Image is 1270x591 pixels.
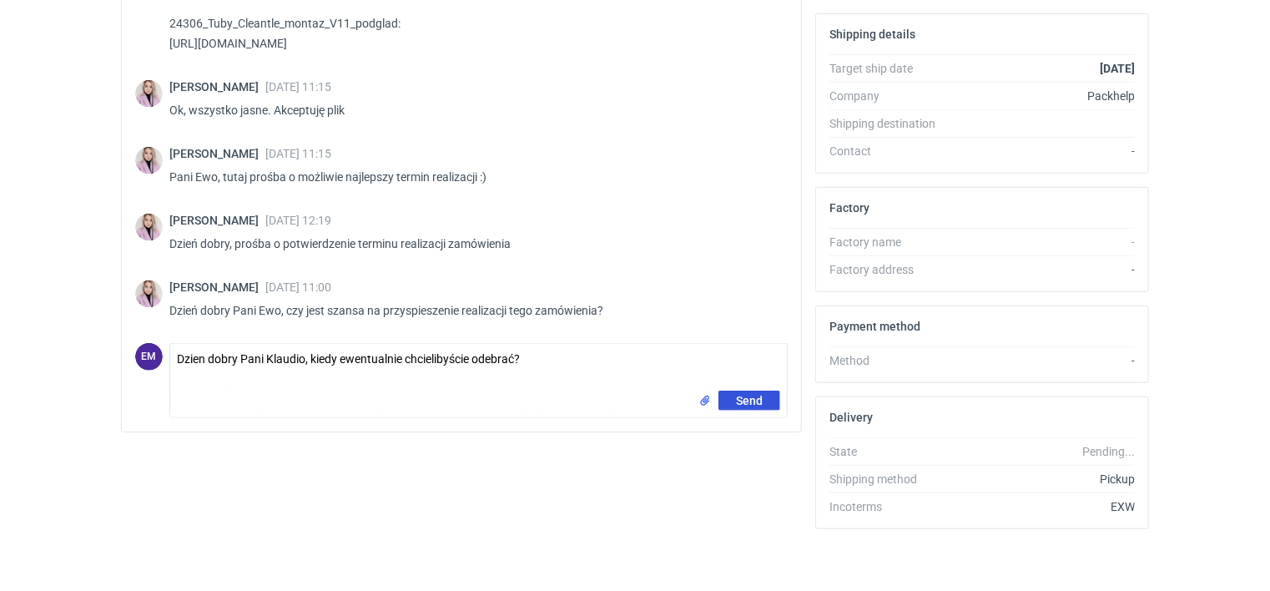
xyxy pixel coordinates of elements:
[951,88,1135,104] div: Packhelp
[265,80,331,93] span: [DATE] 11:15
[829,498,951,515] div: Incoterms
[829,234,951,250] div: Factory name
[265,280,331,294] span: [DATE] 11:00
[169,214,265,227] span: [PERSON_NAME]
[169,301,774,321] p: Dzień dobry Pani Ewo, czy jest szansa na przyspieszenie realizacji tego zamówienia?
[829,352,951,369] div: Method
[135,280,163,308] img: Klaudia Wiśniewska
[951,471,1135,487] div: Pickup
[169,80,265,93] span: [PERSON_NAME]
[135,80,163,108] img: Klaudia Wiśniewska
[951,234,1135,250] div: -
[829,443,951,460] div: State
[829,201,869,215] h2: Factory
[170,344,787,391] textarea: Dzien dobry Pani Klaudio, kiedy ewentualnie chcielibyście odebrać?
[829,88,951,104] div: Company
[829,60,951,77] div: Target ship date
[951,352,1135,369] div: -
[829,320,920,333] h2: Payment method
[135,343,163,371] figcaption: EM
[1100,62,1135,75] strong: [DATE]
[135,214,163,241] img: Klaudia Wiśniewska
[951,143,1135,159] div: -
[169,234,774,254] p: Dzień dobry, prośba o potwierdzenie terminu realizacji zamówienia
[135,343,163,371] div: Ewa Mroczkowska
[829,471,951,487] div: Shipping method
[736,395,763,407] span: Send
[829,143,951,159] div: Contact
[829,28,915,41] h2: Shipping details
[169,167,774,187] p: Pani Ewo, tutaj prośba o możliwie najlepszy termin realizacji :)
[169,100,774,120] p: Ok, wszystko jasne. Akceptuję plik
[169,147,265,160] span: [PERSON_NAME]
[265,147,331,160] span: [DATE] 11:15
[1082,445,1135,458] em: Pending...
[265,214,331,227] span: [DATE] 12:19
[718,391,780,411] button: Send
[135,147,163,174] img: Klaudia Wiśniewska
[951,261,1135,278] div: -
[951,498,1135,515] div: EXW
[829,411,873,424] h2: Delivery
[169,280,265,294] span: [PERSON_NAME]
[829,261,951,278] div: Factory address
[829,115,951,132] div: Shipping destination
